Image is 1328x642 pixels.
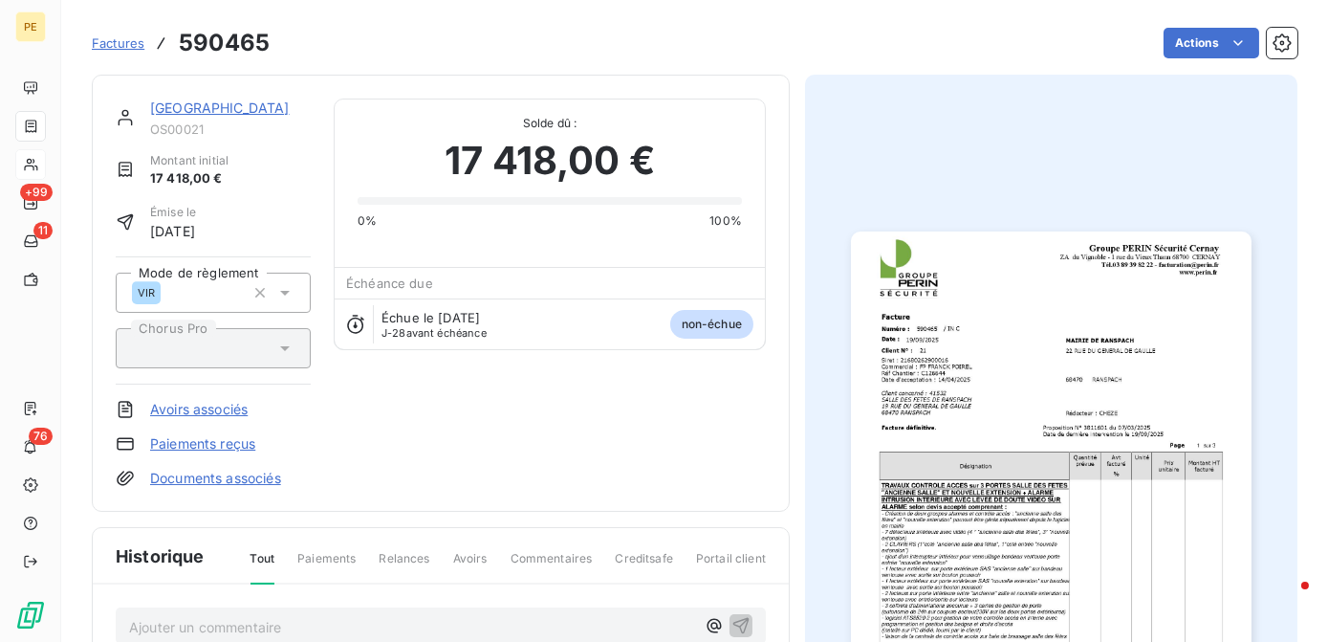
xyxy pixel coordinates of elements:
[150,221,196,241] span: [DATE]
[15,600,46,631] img: Logo LeanPay
[358,212,377,230] span: 0%
[150,400,248,419] a: Avoirs associés
[150,169,229,188] span: 17 418,00 €
[29,428,53,445] span: 76
[150,469,281,488] a: Documents associés
[150,204,196,221] span: Émise le
[379,550,429,583] span: Relances
[150,122,311,137] span: OS00021
[116,543,205,569] span: Historique
[150,152,229,169] span: Montant initial
[445,132,655,189] span: 17 418,00 €
[1263,577,1309,623] iframe: Intercom live chat
[138,287,155,299] span: VIR
[381,310,480,325] span: Échue le [DATE]
[1164,28,1259,58] button: Actions
[358,115,742,132] span: Solde dû :
[615,550,673,583] span: Creditsafe
[453,550,488,583] span: Avoirs
[381,326,406,340] span: J-28
[15,11,46,42] div: PE
[696,550,766,583] span: Portail client
[511,550,593,583] span: Commentaires
[709,212,742,230] span: 100%
[297,550,356,583] span: Paiements
[92,35,144,51] span: Factures
[92,33,144,53] a: Factures
[150,100,290,116] a: [GEOGRAPHIC_DATA]
[670,310,753,339] span: non-échue
[346,276,433,291] span: Échéance due
[33,222,53,239] span: 11
[250,550,275,585] span: Tout
[381,327,487,339] span: avant échéance
[179,26,270,60] h3: 590465
[20,184,53,201] span: +99
[150,434,255,454] a: Paiements reçus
